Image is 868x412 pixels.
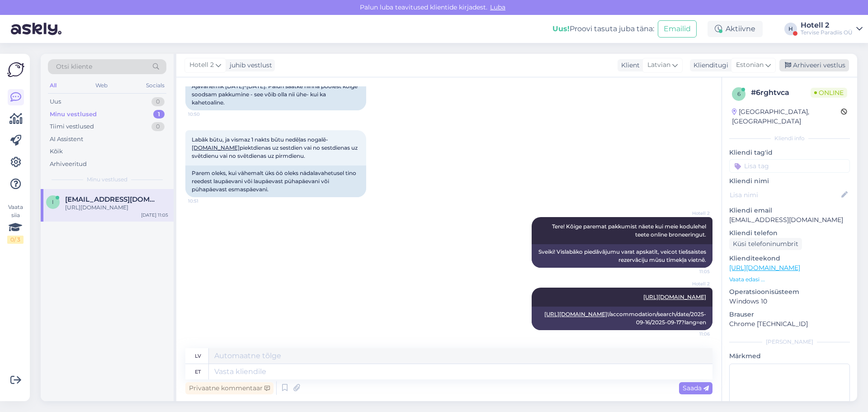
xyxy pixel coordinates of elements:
div: # 6rghtvca [751,87,811,98]
span: Luba [487,3,508,11]
div: et [195,364,201,379]
div: Proovi tasuta juba täna: [552,24,654,34]
div: Tervise Paradiis OÜ [801,29,853,36]
a: [URL][DOMAIN_NAME] [643,294,706,300]
div: 0 [151,122,165,131]
span: 6 [737,90,741,97]
p: Kliendi nimi [729,176,850,186]
div: Privaatne kommentaar [185,382,274,394]
span: 11:06 [676,331,710,337]
div: Minu vestlused [50,110,97,119]
span: Hotell 2 [189,60,214,70]
a: Hotell 2Tervise Paradiis OÜ [801,22,863,36]
a: [DOMAIN_NAME] [192,144,240,151]
div: Soovisime broneerida majutust 4-5 inimesele 2 ööks. Ajavahemik [DATE]-[DATE]. Palun saatke hinna ... [185,71,366,110]
span: Hotell 2 [676,210,710,217]
div: H [784,23,797,35]
div: Kliendi info [729,134,850,142]
span: 10:50 [188,111,222,118]
p: Chrome [TECHNICAL_ID] [729,319,850,329]
a: [URL][DOMAIN_NAME] [544,311,607,317]
div: lv [195,348,201,364]
div: Klient [618,61,640,70]
div: Sveiki! Vislabāko piedāvājumu varat apskatīt, veicot tiešsaistes rezervāciju mūsu tīmekļa vietnē. [532,244,712,268]
div: Aktiivne [708,21,763,37]
div: Arhiveeritud [50,160,87,169]
span: Saada [683,384,709,392]
div: [PERSON_NAME] [729,338,850,346]
p: Märkmed [729,351,850,361]
div: Tiimi vestlused [50,122,94,131]
div: juhib vestlust [226,61,272,70]
div: 0 [151,97,165,106]
span: i [52,199,54,205]
div: Web [94,80,109,91]
p: Klienditeekond [729,254,850,263]
div: [GEOGRAPHIC_DATA], [GEOGRAPHIC_DATA] [732,107,841,126]
div: Parem oleks, kui vähemalt üks öö oleks nädalavahetusel tino reedest laupäevani või laupäevast püh... [185,166,366,197]
span: Latvian [647,60,670,70]
div: [DATE] 11:05 [141,212,168,218]
span: Tere! Kõige paremat pakkumist näete kui meie kodulehel teete online broneeringut. [552,223,708,238]
img: Askly Logo [7,61,24,78]
span: Online [811,88,847,98]
span: inga.kozaka@gmail.com [65,195,159,204]
input: Lisa nimi [730,190,840,200]
p: Kliendi tag'id [729,148,850,157]
span: Hotell 2 [676,280,710,287]
p: Kliendi telefon [729,228,850,238]
span: Labāk būtu, ja vismaz 1 nakts būtu nedēļas nogalē- piektdienas uz sestdien vai no sestdienas uz s... [192,136,359,159]
b: Uus! [552,24,570,33]
div: All [48,80,58,91]
button: Emailid [658,20,697,38]
div: Socials [144,80,166,91]
p: [EMAIL_ADDRESS][DOMAIN_NAME] [729,215,850,225]
div: Klienditugi [690,61,728,70]
div: Hotell 2 [801,22,853,29]
div: !/accommodation/search/date/2025-09-16/2025-09-17?lang=en [532,307,712,330]
span: Otsi kliente [56,62,92,71]
div: Kõik [50,147,63,156]
div: AI Assistent [50,135,83,144]
p: Operatsioonisüsteem [729,287,850,297]
p: Vaata edasi ... [729,275,850,284]
p: Windows 10 [729,297,850,306]
input: Lisa tag [729,159,850,173]
div: 1 [153,110,165,119]
div: 0 / 3 [7,236,24,244]
div: [URL][DOMAIN_NAME] [65,204,168,212]
div: Vaata siia [7,203,24,244]
p: Kliendi email [729,206,850,215]
span: 10:51 [188,198,222,204]
span: Minu vestlused [87,175,127,184]
div: Arhiveeri vestlus [779,59,849,71]
span: 11:05 [676,268,710,275]
a: [URL][DOMAIN_NAME] [729,264,800,272]
div: Uus [50,97,61,106]
p: Brauser [729,310,850,319]
span: Estonian [736,60,764,70]
div: Küsi telefoninumbrit [729,238,802,250]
